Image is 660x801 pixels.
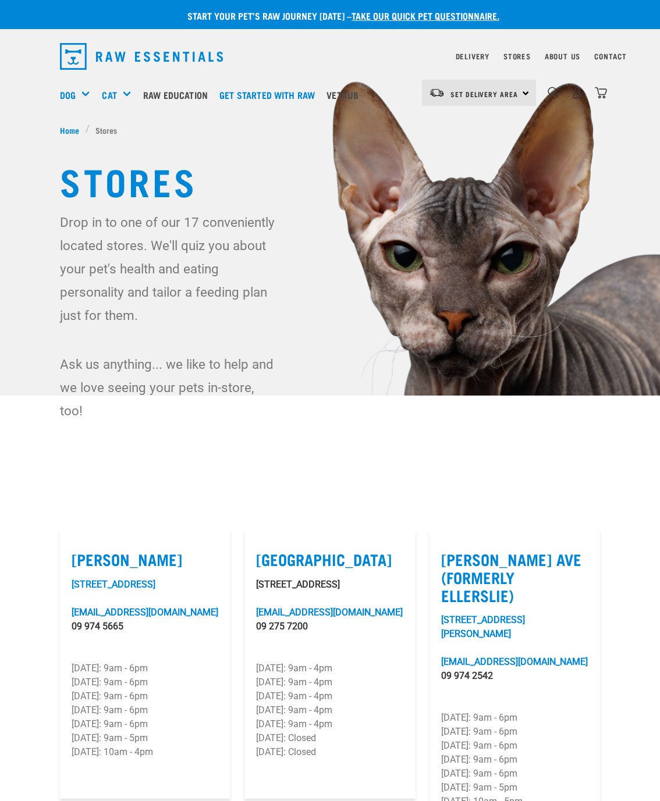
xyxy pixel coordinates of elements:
nav: breadcrumbs [60,124,600,136]
p: [DATE]: 9am - 6pm [441,753,588,767]
p: [STREET_ADDRESS] [256,578,403,592]
a: Home [60,124,86,136]
span: Home [60,124,79,136]
a: [STREET_ADDRESS][PERSON_NAME] [441,614,525,639]
p: [DATE]: 9am - 5pm [72,731,219,745]
p: [DATE]: 9am - 6pm [72,661,219,675]
nav: dropdown navigation [51,38,609,74]
p: [DATE]: 9am - 4pm [256,675,403,689]
span: Set Delivery Area [450,92,518,96]
label: [GEOGRAPHIC_DATA] [256,550,403,568]
label: [PERSON_NAME] Ave (Formerly Ellerslie) [441,550,588,604]
a: Raw Education [140,72,217,118]
p: Ask us anything... we like to help and we love seeing your pets in-store, too! [60,353,276,422]
label: [PERSON_NAME] [72,550,219,568]
a: [EMAIL_ADDRESS][DOMAIN_NAME] [72,607,218,618]
img: van-moving.png [429,88,445,98]
p: [DATE]: 9am - 6pm [441,725,588,739]
p: [DATE]: 9am - 5pm [441,781,588,795]
p: [DATE]: 9am - 6pm [72,703,219,717]
a: Stores [503,54,531,58]
p: [DATE]: 9am - 4pm [256,703,403,717]
a: take our quick pet questionnaire. [352,13,499,18]
a: About Us [545,54,580,58]
p: [DATE]: 9am - 6pm [441,739,588,753]
p: [DATE]: 9am - 6pm [441,767,588,781]
a: Get started with Raw [217,72,324,118]
p: Drop in to one of our 17 conveniently located stores. We'll quiz you about your pet's health and ... [60,211,276,327]
a: Delivery [456,54,489,58]
p: [DATE]: 9am - 4pm [256,689,403,703]
p: [DATE]: 9am - 6pm [72,675,219,689]
a: Dog [60,88,76,102]
a: [EMAIL_ADDRESS][DOMAIN_NAME] [441,656,588,667]
p: [DATE]: 9am - 6pm [72,689,219,703]
p: [DATE]: Closed [256,731,403,745]
img: Raw Essentials Logo [60,43,223,70]
a: Cat [102,88,116,102]
a: Contact [594,54,627,58]
img: user.png [571,87,583,99]
p: [DATE]: Closed [256,745,403,759]
p: [DATE]: 9am - 6pm [72,717,219,731]
img: home-icon-1@2x.png [548,87,559,98]
p: [DATE]: 10am - 4pm [72,745,219,759]
a: [EMAIL_ADDRESS][DOMAIN_NAME] [256,607,403,618]
p: [DATE]: 9am - 4pm [256,717,403,731]
a: 09 974 5665 [72,621,123,632]
a: Vethub [324,72,367,118]
p: [DATE]: 9am - 4pm [256,661,403,675]
a: 09 275 7200 [256,621,308,632]
a: [STREET_ADDRESS] [72,579,155,590]
p: [DATE]: 9am - 6pm [441,711,588,725]
img: home-icon@2x.png [595,87,607,99]
h1: Stores [60,159,600,201]
a: 09 974 2542 [441,670,493,681]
